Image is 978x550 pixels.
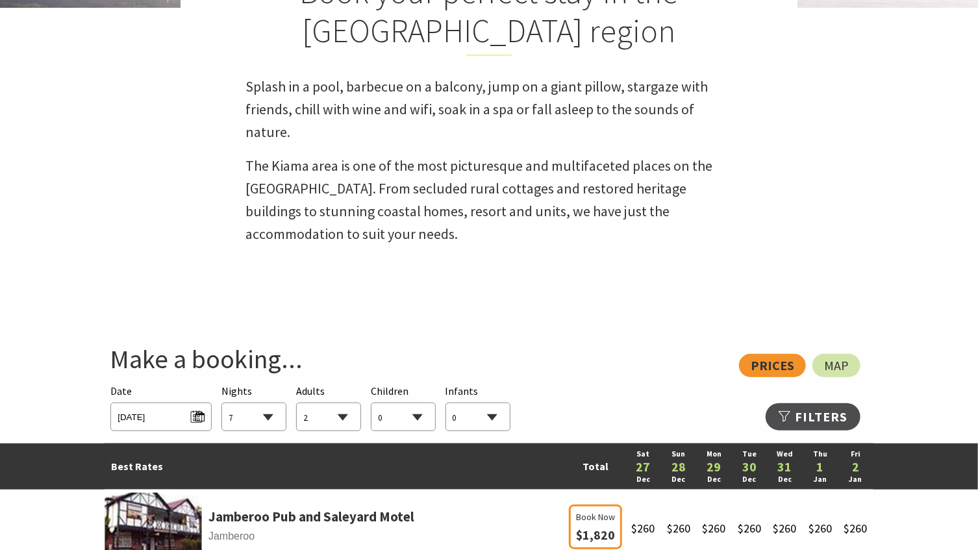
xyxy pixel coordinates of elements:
[632,460,655,473] a: 27
[245,155,733,246] p: The Kiama area is one of the most picturesque and multifaceted places on the [GEOGRAPHIC_DATA]. F...
[703,473,725,486] a: Dec
[738,460,761,473] a: 30
[773,448,796,460] a: Wed
[668,460,690,473] a: 28
[844,473,867,486] a: Jan
[844,460,867,473] a: 2
[371,384,408,397] span: Children
[844,521,868,536] span: $260
[667,521,690,536] span: $260
[738,473,761,486] a: Dec
[632,448,655,460] a: Sat
[110,384,132,397] span: Date
[221,383,252,400] span: Nights
[566,444,625,490] td: Total
[576,510,615,524] span: Book Now
[703,460,725,473] a: 29
[773,460,796,473] a: 31
[105,444,566,490] td: Best Rates
[809,460,832,473] a: 1
[110,383,211,432] div: Please choose your desired arrival date
[668,473,690,486] a: Dec
[738,448,761,460] a: Tue
[812,354,860,377] a: Map
[668,448,690,460] a: Sun
[703,448,725,460] a: Mon
[576,527,615,543] span: $1,820
[809,521,832,536] span: $260
[703,521,726,536] span: $260
[221,383,286,432] div: Choose a number of nights
[824,360,849,371] span: Map
[809,448,832,460] a: Thu
[569,529,622,542] a: Book Now $1,820
[632,473,655,486] a: Dec
[118,406,204,424] span: [DATE]
[296,384,325,397] span: Adults
[245,75,733,144] p: Splash in a pool, barbecue on a balcony, jump on a giant pillow, stargaze with friends, chill wit...
[105,528,566,545] span: Jamberoo
[809,473,832,486] a: Jan
[738,521,761,536] span: $260
[445,384,479,397] span: Infants
[632,521,655,536] span: $260
[773,473,796,486] a: Dec
[208,506,414,528] a: Jamberoo Pub and Saleyard Motel
[773,521,797,536] span: $260
[844,448,867,460] a: Fri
